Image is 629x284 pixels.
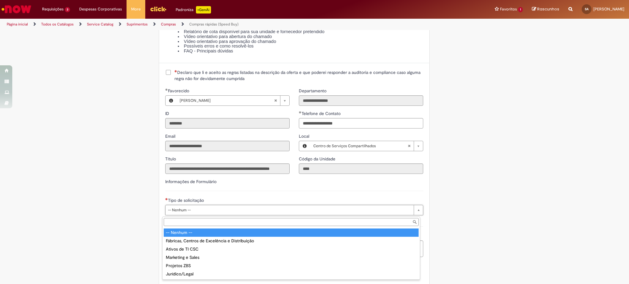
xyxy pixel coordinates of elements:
div: Marketing e Sales [164,253,419,262]
ul: Tipo de solicitação [162,227,420,279]
div: Ativos de TI CSC [164,245,419,253]
div: -- Nenhum -- [164,228,419,237]
div: Projetos ZBS [164,262,419,270]
div: Fábricas, Centros de Excelência e Distribuição [164,237,419,245]
div: Jurídico/Legal [164,270,419,278]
